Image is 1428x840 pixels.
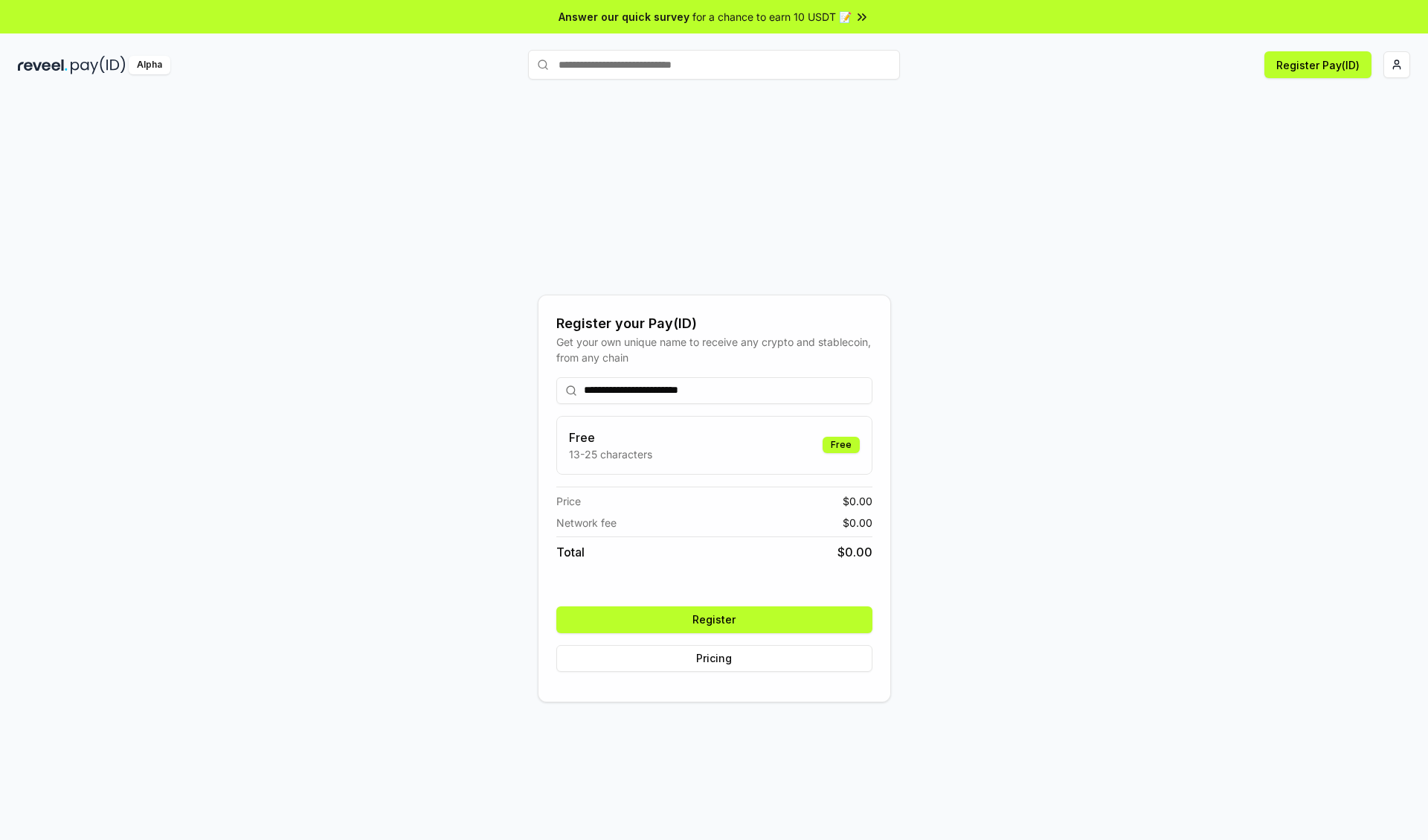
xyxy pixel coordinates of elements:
[823,437,860,453] div: Free
[559,9,689,25] span: Answer our quick survey
[556,645,872,672] button: Pricing
[556,606,872,633] button: Register
[129,56,170,74] div: Alpha
[556,493,581,509] span: Price
[837,543,872,561] span: $ 0.00
[71,56,126,74] img: pay_id
[843,515,872,530] span: $ 0.00
[556,515,617,530] span: Network fee
[556,334,872,365] div: Get your own unique name to receive any crypto and stablecoin, from any chain
[18,56,68,74] img: reveel_dark
[1264,51,1371,78] button: Register Pay(ID)
[556,543,585,561] span: Total
[843,493,872,509] span: $ 0.00
[692,9,852,25] span: for a chance to earn 10 USDT 📝
[569,446,652,462] p: 13-25 characters
[556,313,872,334] div: Register your Pay(ID)
[569,429,652,446] h3: Free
